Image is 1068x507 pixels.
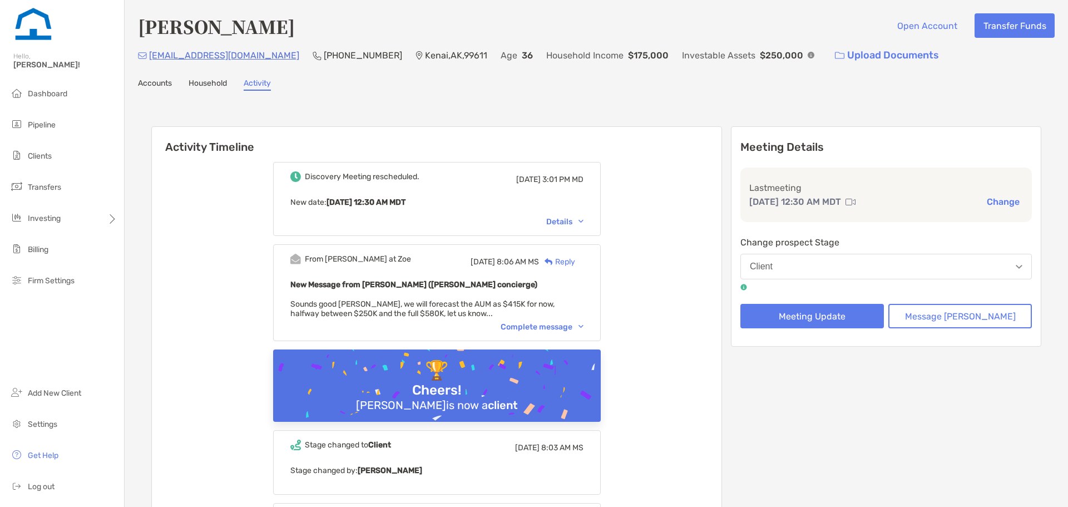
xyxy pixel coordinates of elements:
[244,78,271,91] a: Activity
[425,48,487,62] p: Kenai , AK , 99611
[305,254,411,264] div: From [PERSON_NAME] at Zoe
[290,440,301,450] img: Event icon
[546,217,584,227] div: Details
[808,52,814,58] img: Info Icon
[313,51,322,60] img: Phone Icon
[888,304,1032,328] button: Message [PERSON_NAME]
[539,256,575,268] div: Reply
[740,304,884,328] button: Meeting Update
[682,48,755,62] p: Investable Assets
[10,149,23,162] img: clients icon
[273,350,601,446] img: Confetti
[28,451,58,460] span: Get Help
[750,262,773,272] div: Client
[10,117,23,131] img: pipeline icon
[290,280,537,289] b: New Message from [PERSON_NAME] ([PERSON_NAME] concierge)
[290,299,555,318] span: Sounds good [PERSON_NAME], we will forecast the AUM as $415K for now, halfway between $250K and t...
[628,48,669,62] p: $175,000
[368,440,391,450] b: Client
[10,86,23,100] img: dashboard icon
[740,254,1032,279] button: Client
[740,235,1032,249] p: Change prospect Stage
[546,48,624,62] p: Household Income
[749,181,1023,195] p: Last meeting
[10,479,23,493] img: logout icon
[28,420,57,429] span: Settings
[760,48,803,62] p: $250,000
[152,127,721,154] h6: Activity Timeline
[10,211,23,224] img: investing icon
[138,78,172,91] a: Accounts
[488,398,518,412] b: client
[501,48,517,62] p: Age
[516,175,541,184] span: [DATE]
[515,443,540,452] span: [DATE]
[28,388,81,398] span: Add New Client
[828,43,946,67] a: Upload Documents
[327,198,406,207] b: [DATE] 12:30 AM MDT
[740,140,1032,154] p: Meeting Details
[189,78,227,91] a: Household
[542,175,584,184] span: 3:01 PM MD
[324,48,402,62] p: [PHONE_NUMBER]
[10,242,23,255] img: billing icon
[28,120,56,130] span: Pipeline
[845,198,856,206] img: communication type
[28,183,61,192] span: Transfers
[421,360,453,382] div: 🏆
[28,214,61,223] span: Investing
[290,464,584,478] p: Stage changed by:
[408,382,466,398] div: Cheers!
[138,13,295,39] h4: [PERSON_NAME]
[138,52,147,59] img: Email Icon
[10,273,23,287] img: firm-settings icon
[28,276,75,286] span: Firm Settings
[975,13,1055,38] button: Transfer Funds
[888,13,966,38] button: Open Account
[10,417,23,430] img: settings icon
[497,257,539,267] span: 8:06 AM MS
[305,440,391,450] div: Stage changed to
[471,257,495,267] span: [DATE]
[522,48,533,62] p: 36
[578,220,584,223] img: Chevron icon
[416,51,423,60] img: Location Icon
[10,448,23,461] img: get-help icon
[749,195,841,209] p: [DATE] 12:30 AM MDT
[149,48,299,62] p: [EMAIL_ADDRESS][DOMAIN_NAME]
[541,443,584,452] span: 8:03 AM MS
[352,398,522,412] div: [PERSON_NAME] is now a
[1016,265,1022,269] img: Open dropdown arrow
[10,180,23,193] img: transfers icon
[358,466,422,475] b: [PERSON_NAME]
[501,322,584,332] div: Complete message
[290,171,301,182] img: Event icon
[13,60,117,70] span: [PERSON_NAME]!
[28,151,52,161] span: Clients
[290,254,301,264] img: Event icon
[10,386,23,399] img: add_new_client icon
[28,482,55,491] span: Log out
[545,258,553,265] img: Reply icon
[578,325,584,328] img: Chevron icon
[740,284,747,291] img: tooltip
[983,196,1023,208] button: Change
[835,52,844,60] img: button icon
[28,89,67,99] span: Dashboard
[290,195,584,209] p: New date :
[28,245,48,254] span: Billing
[305,172,419,181] div: Discovery Meeting rescheduled.
[13,4,53,45] img: Zoe Logo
